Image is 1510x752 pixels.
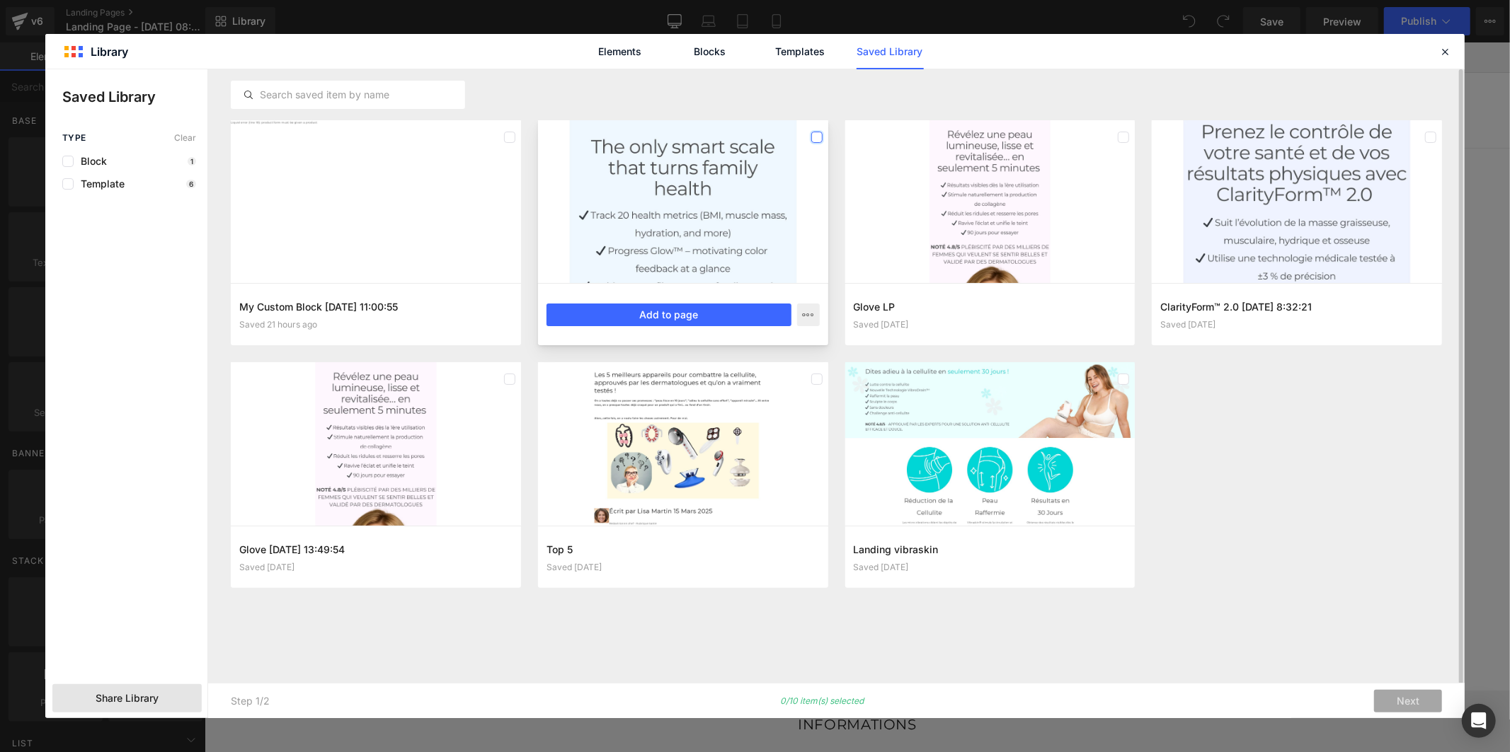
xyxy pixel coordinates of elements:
p: Saved Library [62,86,207,108]
h3: Landing vibraskin [854,542,1127,557]
h3: Glove LP [854,299,1127,314]
a: LEGAL NOTICES [520,707,615,734]
h3: My Custom Block [DATE] 11:00:55 [239,299,513,314]
span: Type [62,133,86,143]
p: 1 [188,157,196,166]
h3: Top 5 [547,542,820,557]
div: Saved [DATE] [854,320,1127,330]
div: Saved [DATE] [1160,320,1434,330]
a: Explore Template [589,383,716,411]
a: GLOWSCALE - Balance connectée [219,45,408,92]
span: Clear [174,133,196,143]
span: Block [74,156,107,167]
span: [DATE] -30% OFF YOUR FIRST 100 ORDERS [530,8,775,21]
a: TRACK MY ORDER [423,52,550,84]
a: ABOUT US [550,52,631,84]
a: ABOUT US [402,707,464,734]
p: 0/10 item(s) selected [780,695,864,707]
div: Saved [DATE] [854,562,1127,572]
p: Step 1/2 [231,695,270,707]
a: TRACK MY ORDER [631,707,739,734]
a: Templates [767,34,834,69]
a: Saved Library [857,34,924,69]
a: FAQ [631,52,674,84]
div: Saved [DATE] [547,562,820,572]
h3: Glove [DATE] 13:49:54 [239,542,513,557]
a: CONTACT US [674,52,768,84]
span: CONTACT US [683,61,759,75]
span: TRACK MY ORDER [432,61,540,75]
span: Share Library [96,691,159,705]
a: FAQ [480,707,505,734]
img: GLOWSCALE - Balance connectée [224,50,401,86]
p: 6 [186,180,196,188]
div: Saved 21 hours ago [239,320,513,330]
h3: ClarityForm™ 2.0 [DATE] 8:32:21 [1160,299,1434,314]
a: Blocks [677,34,744,69]
button: Next [1374,690,1442,712]
span: Template [74,178,125,190]
input: Search saved item by name [231,86,464,103]
button: Add to page [547,303,791,326]
p: Start building your page [251,210,1055,227]
a: RETURN AND REFUND POLICY [755,707,938,734]
summary: Search [1016,51,1050,85]
span: FAQ [640,61,665,75]
span: ABOUT US [559,61,621,75]
div: Saved [DATE] [239,562,513,572]
div: Open Intercom Messenger [1462,704,1496,738]
a: Elements [587,34,654,69]
p: or Drag & Drop elements from left sidebar [251,422,1055,432]
h2: INFORMATIONS [357,673,949,692]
